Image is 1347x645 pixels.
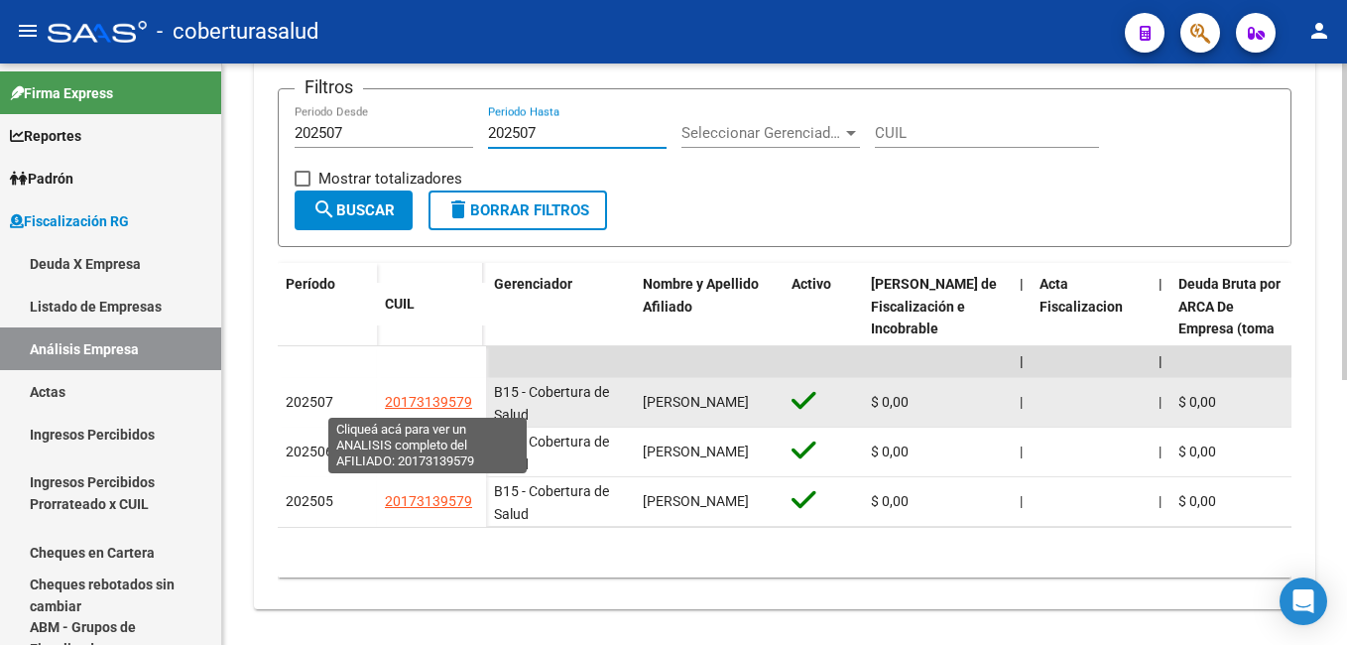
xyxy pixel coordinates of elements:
span: - coberturasalud [157,10,318,54]
span: Borrar Filtros [446,201,589,219]
span: Activo [792,276,831,292]
span: Buscar [312,201,395,219]
span: CUIL [385,296,415,312]
span: | [1020,353,1024,369]
span: Período [286,276,335,292]
span: | [1159,353,1163,369]
span: $ 0,00 [871,444,909,459]
span: Reportes [10,125,81,147]
datatable-header-cell: Nombre y Apellido Afiliado [635,263,784,396]
mat-icon: delete [446,197,470,221]
mat-icon: person [1307,19,1331,43]
div: Open Intercom Messenger [1280,578,1327,625]
button: Borrar Filtros [429,191,607,230]
mat-icon: menu [16,19,40,43]
span: $ 0,00 [871,394,909,410]
datatable-header-cell: Deuda Bruta Neto de Fiscalización e Incobrable [863,263,1012,396]
span: 20173139579 [385,394,472,410]
span: | [1020,493,1023,509]
span: | [1159,394,1162,410]
span: 202507 [286,394,333,410]
datatable-header-cell: Activo [784,263,863,396]
datatable-header-cell: Acta Fiscalizacion [1032,263,1151,396]
span: | [1159,444,1162,459]
span: | [1020,394,1023,410]
span: | [1020,276,1024,292]
button: Buscar [295,191,413,230]
span: 20173139579 [385,444,472,459]
span: $ 0,00 [1178,493,1216,509]
datatable-header-cell: | [1012,263,1032,396]
span: Gerenciador [494,276,572,292]
datatable-header-cell: Gerenciador [486,263,635,396]
datatable-header-cell: Período [278,263,377,346]
datatable-header-cell: Deuda Bruta por ARCA De Empresa (toma en cuenta todos los afiliados) [1170,263,1289,396]
span: Nombre y Apellido Afiliado [643,276,759,315]
span: Seleccionar Gerenciador [681,124,842,142]
span: 20173139579 [385,493,472,509]
h3: Filtros [295,73,363,101]
span: [PERSON_NAME] [643,493,749,509]
span: [PERSON_NAME] de Fiscalización e Incobrable [871,276,997,337]
span: $ 0,00 [871,493,909,509]
span: $ 0,00 [1178,394,1216,410]
span: 202505 [286,493,333,509]
span: [PERSON_NAME] [643,394,749,410]
span: Acta Fiscalizacion [1040,276,1123,315]
span: B15 - Cobertura de Salud [494,384,609,423]
datatable-header-cell: | [1151,263,1170,396]
span: | [1159,493,1162,509]
span: B15 - Cobertura de Salud [494,434,609,472]
span: Mostrar totalizadores [318,167,462,191]
span: Firma Express [10,82,113,104]
span: | [1159,276,1163,292]
span: | [1020,444,1023,459]
datatable-header-cell: CUIL [377,283,486,325]
span: Fiscalización RG [10,210,129,232]
span: $ 0,00 [1178,444,1216,459]
mat-icon: search [312,197,336,221]
span: Padrón [10,168,73,190]
span: [PERSON_NAME] [643,444,749,459]
span: 202506 [286,444,333,459]
span: B15 - Cobertura de Salud [494,483,609,522]
span: Deuda Bruta por ARCA De Empresa (toma en cuenta todos los afiliados) [1178,276,1281,382]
